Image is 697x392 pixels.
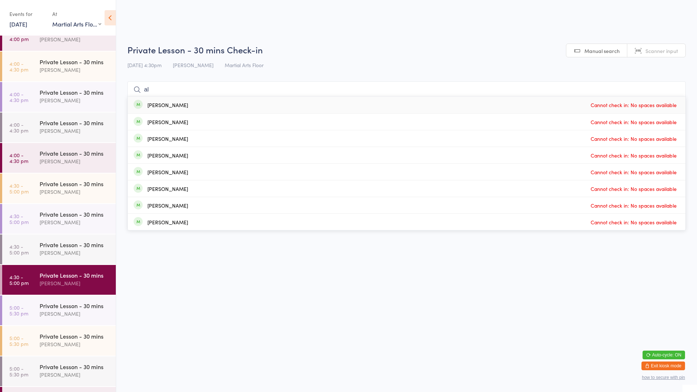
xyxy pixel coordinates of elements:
[589,117,678,127] span: Cannot check in: No spaces available
[40,271,110,279] div: Private Lesson - 30 mins
[225,61,264,69] span: Martial Arts Floor
[40,35,110,44] div: [PERSON_NAME]
[147,119,188,125] div: [PERSON_NAME]
[40,58,110,66] div: Private Lesson - 30 mins
[147,152,188,158] div: [PERSON_NAME]
[589,133,678,144] span: Cannot check in: No spaces available
[40,96,110,105] div: [PERSON_NAME]
[40,363,110,371] div: Private Lesson - 30 mins
[127,81,686,98] input: Search
[147,102,188,108] div: [PERSON_NAME]
[645,47,678,54] span: Scanner input
[589,217,678,228] span: Cannot check in: No spaces available
[9,335,28,347] time: 5:00 - 5:30 pm
[147,186,188,192] div: [PERSON_NAME]
[40,127,110,135] div: [PERSON_NAME]
[40,188,110,196] div: [PERSON_NAME]
[40,66,110,74] div: [PERSON_NAME]
[40,340,110,348] div: [PERSON_NAME]
[589,150,678,161] span: Cannot check in: No spaces available
[40,218,110,226] div: [PERSON_NAME]
[40,332,110,340] div: Private Lesson - 30 mins
[643,351,685,359] button: Auto-cycle: ON
[40,302,110,310] div: Private Lesson - 30 mins
[40,279,110,287] div: [PERSON_NAME]
[40,210,110,218] div: Private Lesson - 30 mins
[40,149,110,157] div: Private Lesson - 30 mins
[2,234,116,264] a: 4:30 -5:00 pmPrivate Lesson - 30 mins[PERSON_NAME]
[641,362,685,370] button: Exit kiosk mode
[147,169,188,175] div: [PERSON_NAME]
[2,82,116,112] a: 4:00 -4:30 pmPrivate Lesson - 30 mins[PERSON_NAME]
[147,203,188,208] div: [PERSON_NAME]
[9,20,27,28] a: [DATE]
[589,183,678,194] span: Cannot check in: No spaces available
[40,249,110,257] div: [PERSON_NAME]
[52,20,101,28] div: Martial Arts Floor
[9,152,28,164] time: 4:00 - 4:30 pm
[2,204,116,234] a: 4:30 -5:00 pmPrivate Lesson - 30 mins[PERSON_NAME]
[127,44,686,56] h2: Private Lesson - 30 mins Check-in
[9,305,28,316] time: 5:00 - 5:30 pm
[9,183,29,194] time: 4:30 - 5:00 pm
[9,244,29,255] time: 4:30 - 5:00 pm
[589,200,678,211] span: Cannot check in: No spaces available
[589,99,678,110] span: Cannot check in: No spaces available
[40,180,110,188] div: Private Lesson - 30 mins
[589,167,678,177] span: Cannot check in: No spaces available
[2,143,116,173] a: 4:00 -4:30 pmPrivate Lesson - 30 mins[PERSON_NAME]
[9,274,29,286] time: 4:30 - 5:00 pm
[2,52,116,81] a: 4:00 -4:30 pmPrivate Lesson - 30 mins[PERSON_NAME]
[52,8,101,20] div: At
[40,241,110,249] div: Private Lesson - 30 mins
[2,113,116,142] a: 4:00 -4:30 pmPrivate Lesson - 30 mins[PERSON_NAME]
[9,91,28,103] time: 4:00 - 4:30 pm
[40,88,110,96] div: Private Lesson - 30 mins
[40,157,110,166] div: [PERSON_NAME]
[147,219,188,225] div: [PERSON_NAME]
[9,122,28,133] time: 4:00 - 4:30 pm
[2,173,116,203] a: 4:30 -5:00 pmPrivate Lesson - 30 mins[PERSON_NAME]
[9,213,29,225] time: 4:30 - 5:00 pm
[2,356,116,386] a: 5:00 -5:30 pmPrivate Lesson - 30 mins[PERSON_NAME]
[2,265,116,295] a: 4:30 -5:00 pmPrivate Lesson - 30 mins[PERSON_NAME]
[2,326,116,356] a: 5:00 -5:30 pmPrivate Lesson - 30 mins[PERSON_NAME]
[642,375,685,380] button: how to secure with pin
[127,61,162,69] span: [DATE] 4:30pm
[147,136,188,142] div: [PERSON_NAME]
[40,371,110,379] div: [PERSON_NAME]
[2,21,116,51] a: 3:30 -4:00 pmPrivate Lesson - 30 mins[PERSON_NAME]
[9,8,45,20] div: Events for
[40,119,110,127] div: Private Lesson - 30 mins
[584,47,620,54] span: Manual search
[40,310,110,318] div: [PERSON_NAME]
[9,61,28,72] time: 4:00 - 4:30 pm
[173,61,213,69] span: [PERSON_NAME]
[9,30,29,42] time: 3:30 - 4:00 pm
[9,366,28,377] time: 5:00 - 5:30 pm
[2,295,116,325] a: 5:00 -5:30 pmPrivate Lesson - 30 mins[PERSON_NAME]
